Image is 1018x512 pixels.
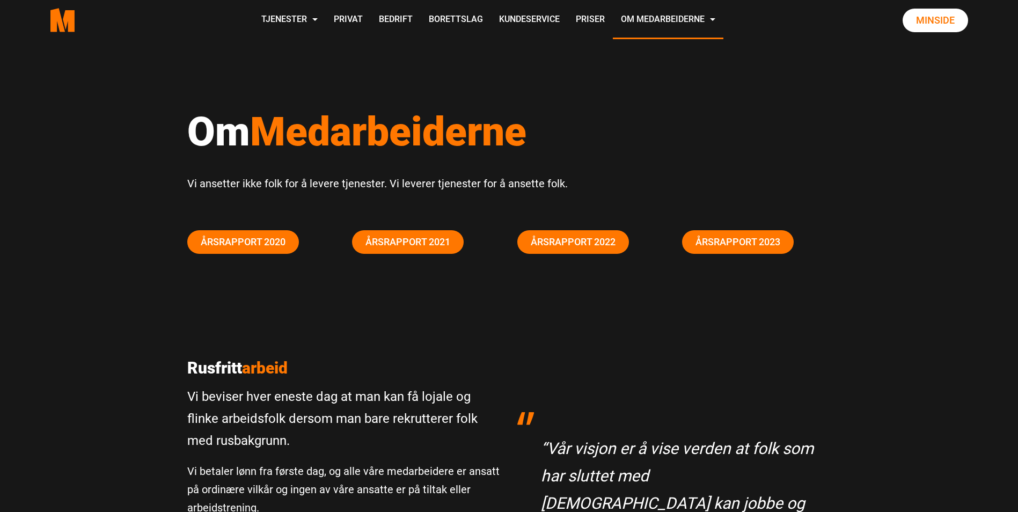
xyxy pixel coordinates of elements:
a: Priser [568,1,613,39]
a: Årsrapport 2022 [517,230,629,254]
p: Rusfritt [187,359,501,378]
a: Borettslag [421,1,491,39]
h1: Om [187,107,831,156]
a: Årsrapport 2023 [682,230,794,254]
a: Årsrapport 2020 [187,230,299,254]
a: Årsrapport 2021 [352,230,464,254]
a: Tjenester [253,1,326,39]
p: Vi ansetter ikke folk for å levere tjenester. Vi leverer tjenester for å ansette folk. [187,174,831,193]
a: Minside [903,9,968,32]
a: Privat [326,1,371,39]
a: Kundeservice [491,1,568,39]
p: Vi beviser hver eneste dag at man kan få lojale og flinke arbeidsfolk dersom man bare rekrutterer... [187,386,501,451]
span: arbeid [242,359,288,377]
a: Bedrift [371,1,421,39]
span: Medarbeiderne [250,108,526,155]
a: Om Medarbeiderne [613,1,723,39]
